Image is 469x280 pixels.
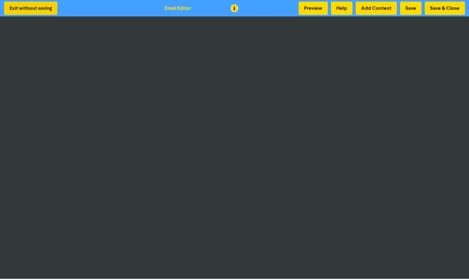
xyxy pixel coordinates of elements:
button: Save & Close [425,2,465,15]
div: Email Editor [165,4,191,12]
button: Add Content [356,2,397,15]
button: Exit without saving [4,2,57,15]
button: Help [331,2,352,15]
button: Preview [299,2,328,15]
button: Save [400,2,421,15]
